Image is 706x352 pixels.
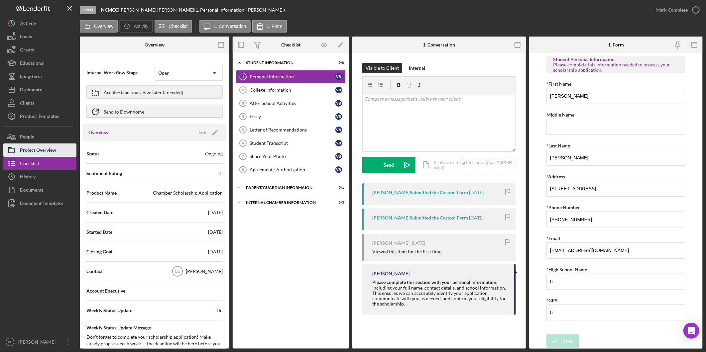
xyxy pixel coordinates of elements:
[158,70,170,76] div: Open
[86,69,155,76] span: Internal Workflow Stage
[236,136,346,150] a: 6Student TranscriptVB
[246,201,327,205] div: Internal Chamber Information
[553,57,679,62] div: Student Personal Information
[20,197,63,212] div: Document Templates
[86,209,113,216] span: Created Date
[3,130,76,143] button: People
[242,141,244,145] tspan: 6
[335,166,342,173] div: V B
[250,74,335,79] div: Personal Information
[406,63,428,73] button: Internal
[242,74,244,79] tspan: 1
[242,88,244,92] tspan: 2
[411,240,425,246] time: 2025-08-18 12:49
[335,113,342,120] div: V B
[86,268,103,275] span: Contact
[86,105,223,118] button: Send to Downhome
[372,190,468,195] div: [PERSON_NAME] Submitted the Custom Form
[86,170,122,177] span: Sentiment Rating
[216,307,223,314] span: On
[198,128,207,137] div: Edit
[409,63,425,73] div: Internal
[86,229,112,235] span: Started Date
[20,56,45,71] div: Educational
[3,183,76,197] button: Documents
[3,157,76,170] button: Checklist
[332,61,344,65] div: 0 / 8
[145,42,165,47] div: Overview
[546,205,580,210] label: *Phone Number
[134,24,148,29] label: Activity
[3,197,76,210] button: Document Templates
[3,143,76,157] button: Project Overview
[208,248,223,255] div: [DATE]
[246,186,327,190] div: Parent/Guardian Informaion
[20,96,34,111] div: Clients
[3,30,76,43] button: Loans
[608,42,624,47] div: 1. Form
[86,288,125,294] span: Account Executive
[546,143,570,148] label: *Last Name
[250,114,335,119] div: Essay
[3,170,76,183] button: History
[3,70,76,83] button: Long-Term
[372,279,496,285] strong: Please complete this section with your personal information
[250,127,335,132] div: Letter of Recommendations
[335,87,342,93] div: V B
[3,56,76,70] a: Educational
[242,128,244,132] tspan: 5
[205,150,223,157] div: Ongoing
[3,96,76,110] button: Clients
[372,271,410,276] div: [PERSON_NAME]
[246,61,327,65] div: Student Information
[3,17,76,30] button: Activity
[655,3,688,17] div: Mark Complete
[546,174,565,179] label: *Address
[372,280,508,306] div: , including your full name, contact details, and school information. This ensures we can accurate...
[104,105,144,117] div: Send to Downhome
[214,24,246,29] label: 1. Conversation
[86,248,112,255] span: Closing Goal
[195,7,285,13] div: 1. Personal Information ([PERSON_NAME])
[335,100,342,107] div: V B
[194,128,221,137] button: Edit
[20,17,36,32] div: Activity
[242,101,244,105] tspan: 3
[372,215,468,220] div: [PERSON_NAME] Submitted the Custom Form
[250,87,335,93] div: College Information
[175,269,180,274] text: BL
[80,6,96,14] div: Open
[236,97,346,110] a: 3After School ActivitiesVB
[546,235,560,241] label: *Email
[20,183,44,198] div: Documents
[119,20,153,33] button: Activity
[20,83,43,98] div: Dashboard
[242,115,244,119] tspan: 4
[208,229,223,235] div: [DATE]
[649,3,703,17] button: Mark Complete
[208,209,223,216] div: [DATE]
[335,140,342,146] div: V B
[546,112,574,118] label: Middle Name
[3,43,76,56] button: Grants
[236,150,346,163] a: 7Share Your PhotoVB
[384,157,394,173] div: Send
[3,110,76,123] button: Product Templates
[3,83,76,96] button: Dashboard
[250,140,335,146] div: Student Transcript
[20,143,56,158] div: Project Overview
[372,249,442,254] div: Viewed this item for the first time.
[153,190,223,196] div: Chamber Scholarship Application
[546,334,579,348] button: Save
[155,20,192,33] button: Checklist
[20,43,34,58] div: Grants
[250,167,335,172] div: Agreement / Authorization
[267,24,283,29] label: 1. Form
